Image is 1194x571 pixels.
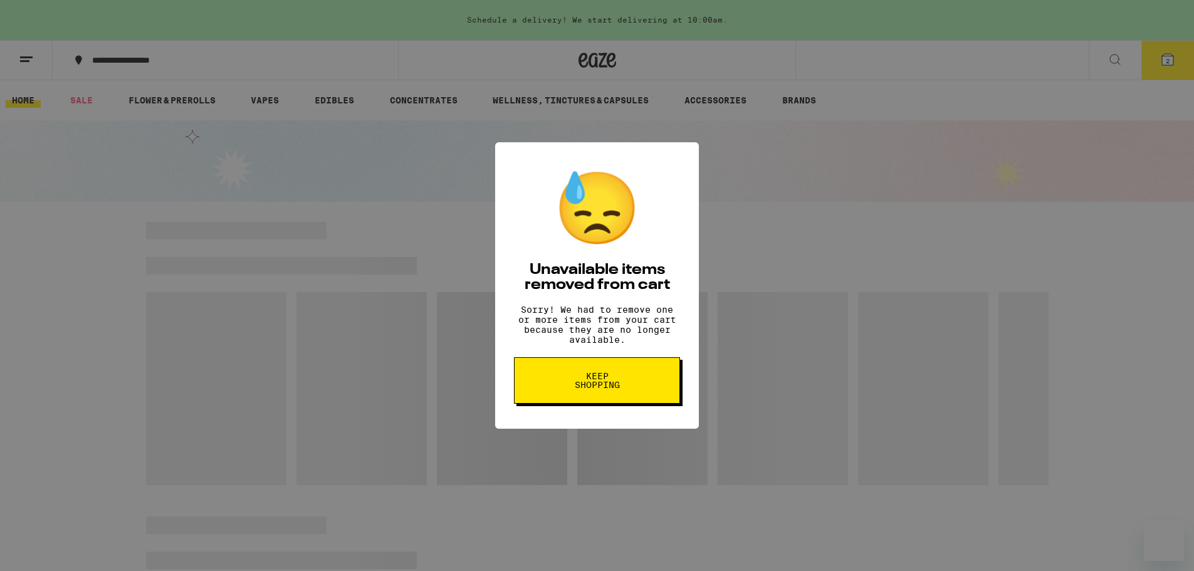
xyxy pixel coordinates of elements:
[1144,521,1184,561] iframe: Button to launch messaging window
[553,167,641,250] div: 😓
[514,305,680,345] p: Sorry! We had to remove one or more items from your cart because they are no longer available.
[514,263,680,293] h2: Unavailable items removed from cart
[565,372,629,389] span: Keep Shopping
[514,357,680,404] button: Keep Shopping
